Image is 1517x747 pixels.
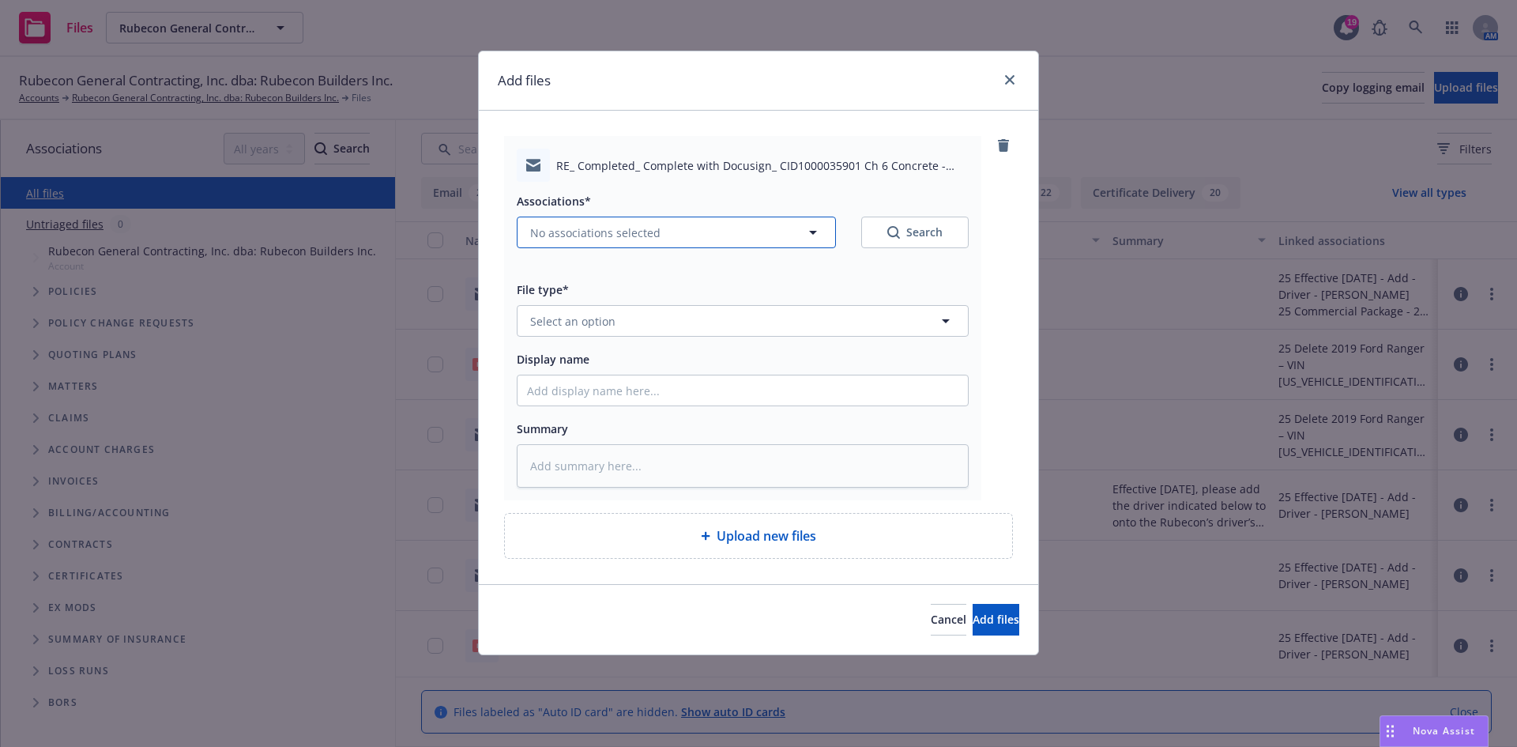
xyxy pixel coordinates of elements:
[504,513,1013,559] div: Upload new files
[517,282,569,297] span: File type*
[530,313,615,330] span: Select an option
[556,157,969,174] span: RE_ Completed_ Complete with Docusign_ CID1000035901 Ch 6 Concrete - Rubecon - [DATE]_pdf.msg
[517,305,969,337] button: Select an option
[1380,715,1489,747] button: Nova Assist
[517,194,591,209] span: Associations*
[1380,716,1400,746] div: Drag to move
[498,70,551,91] h1: Add files
[517,352,589,367] span: Display name
[994,136,1013,155] a: remove
[1413,724,1475,738] span: Nova Assist
[517,421,568,436] span: Summary
[530,224,661,241] span: No associations selected
[973,604,1019,636] button: Add files
[973,612,1019,627] span: Add files
[861,217,969,248] button: SearchSearch
[931,612,966,627] span: Cancel
[517,217,836,248] button: No associations selected
[1000,70,1019,89] a: close
[717,526,816,545] span: Upload new files
[887,226,900,239] svg: Search
[518,375,968,406] input: Add display name here...
[931,604,966,636] button: Cancel
[887,224,943,240] div: Search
